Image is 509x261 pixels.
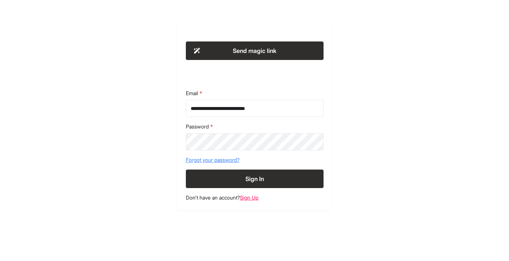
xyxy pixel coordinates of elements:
label: Email [186,90,324,97]
a: Forgot your password? [186,156,324,164]
a: Sign Up [240,194,258,201]
label: Password [186,123,324,130]
button: Send magic link [186,41,324,60]
footer: Don't have an account? [186,194,324,201]
button: Sign In [186,170,324,188]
